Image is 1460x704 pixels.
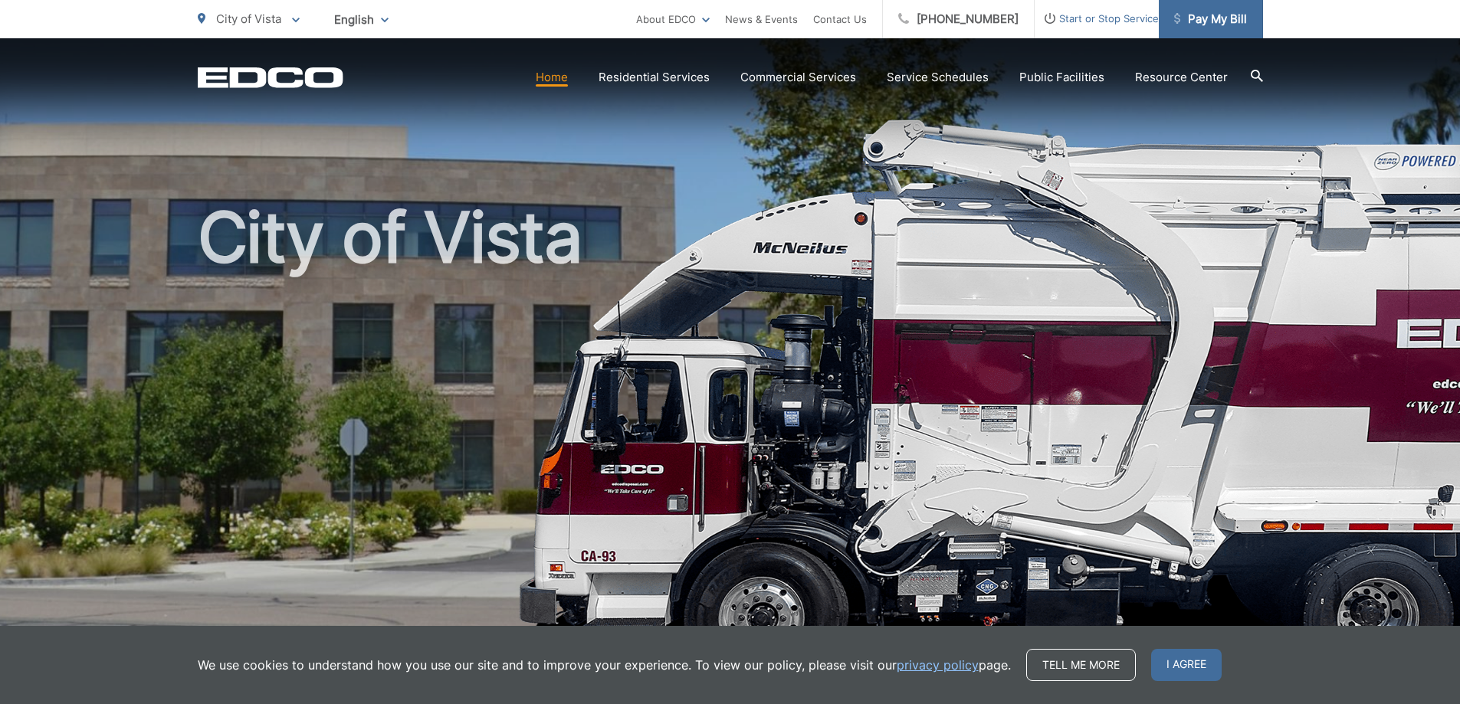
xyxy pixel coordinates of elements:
a: Residential Services [599,68,710,87]
a: Tell me more [1026,649,1136,681]
h1: City of Vista [198,199,1263,684]
span: English [323,6,400,33]
a: Contact Us [813,10,867,28]
span: City of Vista [216,11,281,26]
a: EDCD logo. Return to the homepage. [198,67,343,88]
a: Resource Center [1135,68,1228,87]
a: News & Events [725,10,798,28]
p: We use cookies to understand how you use our site and to improve your experience. To view our pol... [198,656,1011,674]
span: Pay My Bill [1174,10,1247,28]
a: Public Facilities [1019,68,1104,87]
a: About EDCO [636,10,710,28]
a: privacy policy [897,656,979,674]
a: Commercial Services [740,68,856,87]
a: Home [536,68,568,87]
span: I agree [1151,649,1222,681]
a: Service Schedules [887,68,989,87]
